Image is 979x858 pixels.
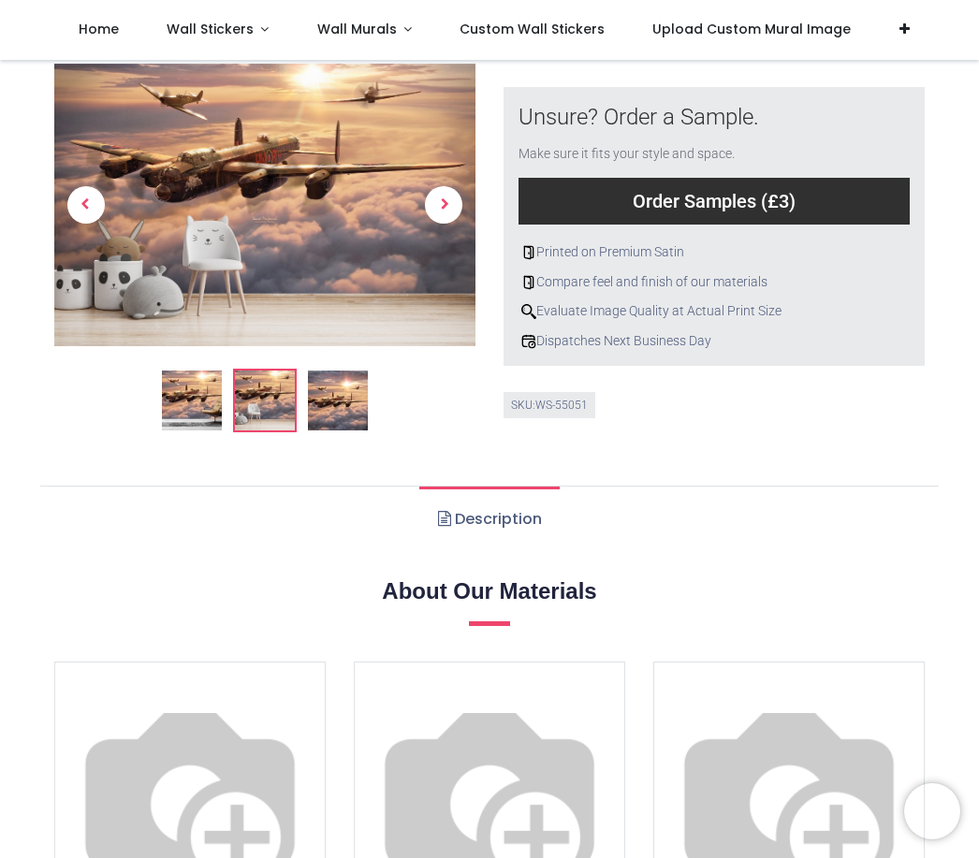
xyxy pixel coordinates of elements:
[519,145,910,164] div: Make sure it fits your style and space.
[167,20,254,38] span: Wall Stickers
[54,65,475,346] img: WS-55051-02
[519,243,910,262] div: Printed on Premium Satin
[460,20,605,38] span: Custom Wall Stickers
[519,302,910,321] div: Evaluate Image Quality at Actual Print Size
[504,392,595,419] div: SKU: WS-55051
[425,186,462,224] span: Next
[54,575,925,607] h2: About Our Materials
[67,186,105,224] span: Previous
[904,783,960,839] iframe: Brevo live chat
[308,371,368,430] img: WS-55051-03
[419,487,559,552] a: Description
[235,371,295,430] img: WS-55051-02
[54,107,118,304] a: Previous
[519,273,910,292] div: Compare feel and finish of our materials
[519,332,910,351] div: Dispatches Next Business Day
[519,102,910,134] div: Unsure? Order a Sample.
[519,178,910,225] div: Order Samples (£3)
[317,20,397,38] span: Wall Murals
[162,371,222,430] img: Memorial Flight Wall Mural by David Penfound
[79,20,119,38] span: Home
[652,20,851,38] span: Upload Custom Mural Image
[413,107,476,304] a: Next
